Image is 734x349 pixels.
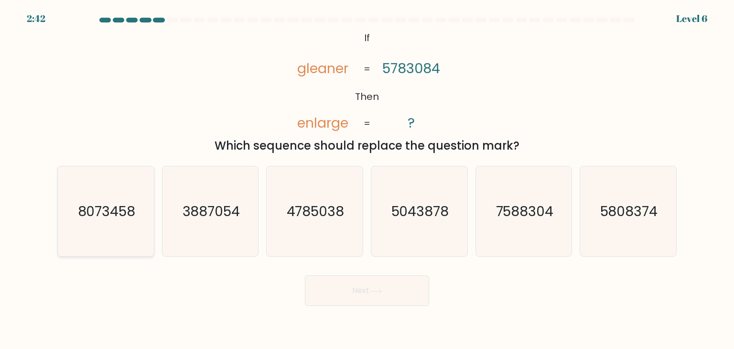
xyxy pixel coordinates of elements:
tspan: enlarge [297,113,348,132]
text: 5043878 [391,202,449,221]
tspan: = [364,62,370,76]
svg: @import url('[URL][DOMAIN_NAME]); [282,29,452,133]
text: 8073458 [78,202,136,221]
tspan: ? [408,113,415,132]
button: Next [305,275,429,306]
text: 3887054 [182,202,240,221]
tspan: gleaner [297,59,348,78]
tspan: If [364,31,370,44]
text: 7588304 [496,202,553,221]
text: 4785038 [287,202,345,221]
tspan: 5783084 [382,59,440,78]
tspan: = [364,117,370,130]
tspan: Then [355,90,379,103]
text: 5808374 [600,202,658,221]
div: Level 6 [676,11,707,26]
div: Which sequence should replace the question mark? [63,137,671,154]
div: 2:42 [27,11,45,26]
